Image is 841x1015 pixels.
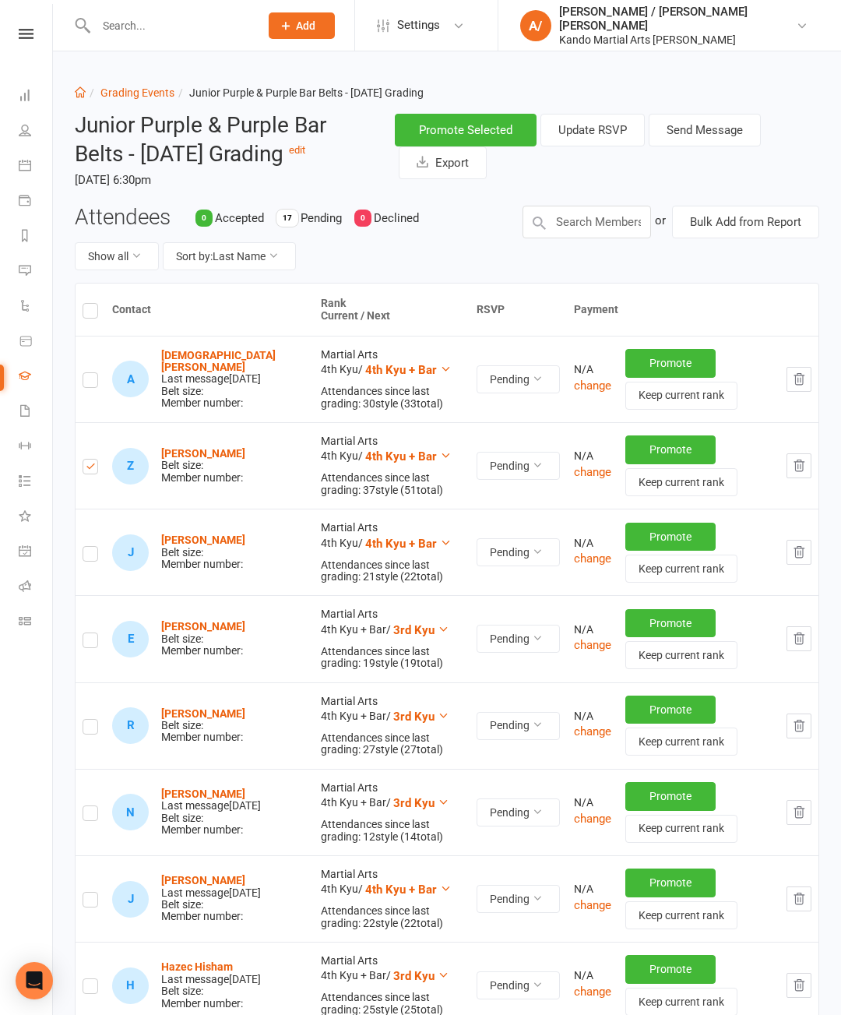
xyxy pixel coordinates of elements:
td: Martial Arts 4th Kyu / [314,422,470,509]
button: Pending [477,452,560,480]
button: Promote [625,349,716,377]
span: 4th Kyu + Bar [365,537,437,551]
div: [PERSON_NAME] / [PERSON_NAME] [PERSON_NAME] [559,5,797,33]
div: N/A [574,883,611,895]
button: 4th Kyu + Bar [365,534,452,553]
div: Belt size: Member number: [161,621,245,657]
div: N/A [574,970,611,982]
button: Add [269,12,335,39]
div: Evanka De Costa [112,621,149,657]
button: Promote [625,782,716,810]
div: Attendances since last grading: 27 style ( 27 total) [321,732,463,756]
button: Promote [625,435,716,463]
a: Dashboard [19,79,54,115]
button: change [574,982,611,1001]
strong: [PERSON_NAME] [161,707,245,720]
div: N/A [574,537,611,549]
button: change [574,549,611,568]
a: edit [289,144,305,156]
div: N/A [574,450,611,462]
button: 3rd Kyu [393,967,449,985]
a: Product Sales [19,325,54,360]
button: Export [399,146,487,179]
button: 3rd Kyu [393,707,449,726]
button: Promote [625,609,716,637]
td: Martial Arts 4th Kyu + Bar / [314,769,470,855]
th: Rank Current / Next [314,284,470,336]
span: 3rd Kyu [393,710,435,724]
button: Pending [477,625,560,653]
div: Belt size: Member number: [161,448,245,484]
a: [PERSON_NAME] [161,620,245,633]
button: Pending [477,971,560,999]
div: A/ [520,10,551,41]
span: 4th Kyu + Bar [365,449,437,463]
button: Keep current rank [625,468,737,496]
button: Keep current rank [625,641,737,669]
th: Payment [567,284,818,336]
div: Last message [DATE] [161,887,261,899]
div: Belt size: Member number: [161,788,261,837]
div: 0 [354,210,371,227]
button: Keep current rank [625,382,737,410]
div: Belt size: Member number: [161,875,261,923]
a: Grading Events [100,86,174,99]
button: change [574,376,611,395]
div: Hazec Hisham [112,967,149,1004]
div: Belt size: Member number: [161,708,245,744]
a: [PERSON_NAME] [161,447,245,460]
strong: [PERSON_NAME] [161,534,245,546]
a: Reports [19,220,54,255]
button: change [574,722,611,741]
a: [DEMOGRAPHIC_DATA][PERSON_NAME] [161,349,276,373]
td: Martial Arts 4th Kyu + Bar / [314,682,470,769]
button: Send Message [649,114,761,146]
span: 4th Kyu + Bar [365,363,437,377]
button: Show all [75,242,159,270]
h3: Attendees [75,206,171,230]
a: Payments [19,185,54,220]
time: [DATE] 6:30pm [75,167,371,193]
div: Attendances since last grading: 12 style ( 14 total) [321,819,463,843]
button: Update RSVP [540,114,645,146]
span: 4th Kyu + Bar [365,883,437,897]
div: N/A [574,710,611,722]
input: Search Members by name [523,206,651,238]
div: Belt size: Member number: [161,350,307,410]
div: Jasmine Halim [112,881,149,918]
div: Ariana Accari [112,361,149,397]
button: Keep current rank [625,901,737,929]
div: Attendances since last grading: 22 style ( 22 total) [321,905,463,929]
th: Contact [105,284,314,336]
button: Promote [625,869,716,897]
button: Pending [477,538,560,566]
strong: [PERSON_NAME] [161,874,245,886]
a: General attendance kiosk mode [19,535,54,570]
li: Junior Purple & Purple Bar Belts - [DATE] Grading [174,84,424,101]
div: 17 [276,210,298,227]
button: change [574,896,611,915]
button: Promote [625,696,716,724]
a: [PERSON_NAME] [161,788,245,800]
div: Attendances since last grading: 21 style ( 22 total) [321,559,463,583]
span: 3rd Kyu [393,969,435,983]
span: Add [296,19,315,32]
span: Accepted [215,211,264,225]
div: Last message [DATE] [161,974,261,985]
div: Nethanya Gunaratne [112,794,149,830]
input: Search... [91,15,248,37]
a: Hazec Hisham [161,960,233,973]
div: Ryan Ganji [112,707,149,744]
div: J [112,534,149,571]
button: Pending [477,798,560,826]
button: 4th Kyu + Bar [365,447,452,466]
div: N/A [574,797,611,809]
div: Last message [DATE] [161,373,307,385]
button: Sort by:Last Name [163,242,296,270]
th: RSVP [470,284,567,336]
button: Promote Selected [395,114,537,146]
